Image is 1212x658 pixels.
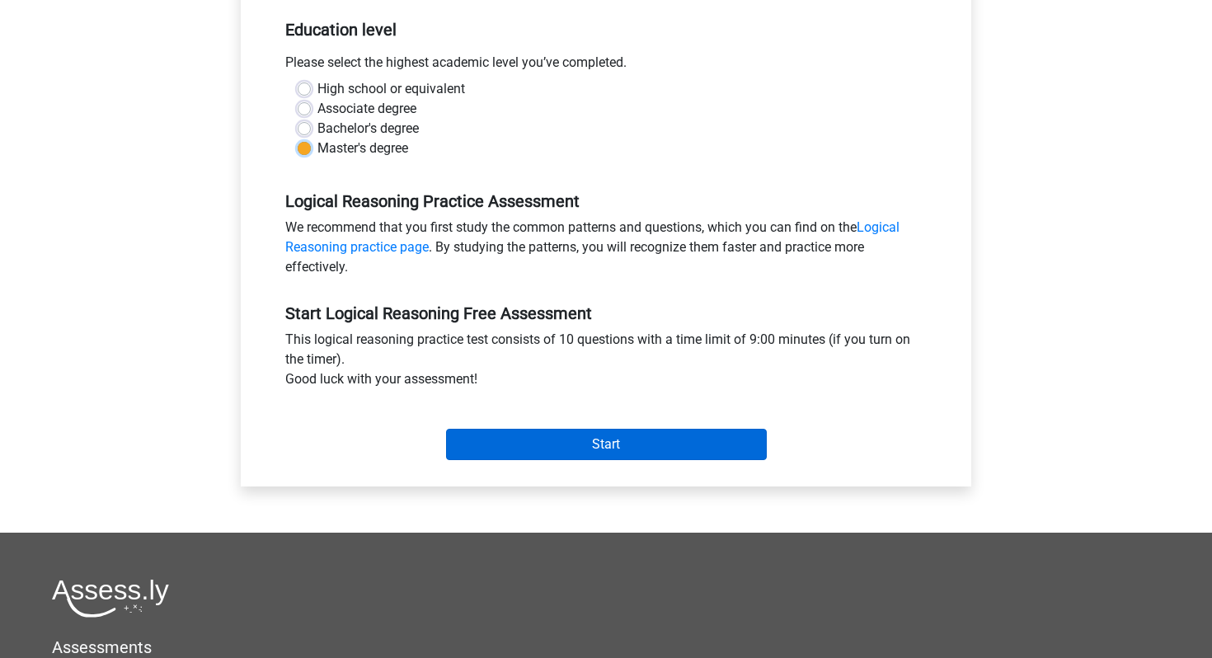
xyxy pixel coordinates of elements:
[52,579,169,618] img: Assessly logo
[317,119,419,139] label: Bachelor's degree
[317,139,408,158] label: Master's degree
[285,303,927,323] h5: Start Logical Reasoning Free Assessment
[52,637,1160,657] h5: Assessments
[273,330,939,396] div: This logical reasoning practice test consists of 10 questions with a time limit of 9:00 minutes (...
[317,99,416,119] label: Associate degree
[285,191,927,211] h5: Logical Reasoning Practice Assessment
[446,429,767,460] input: Start
[273,218,939,284] div: We recommend that you first study the common patterns and questions, which you can find on the . ...
[317,79,465,99] label: High school or equivalent
[273,53,939,79] div: Please select the highest academic level you’ve completed.
[285,13,927,46] h5: Education level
